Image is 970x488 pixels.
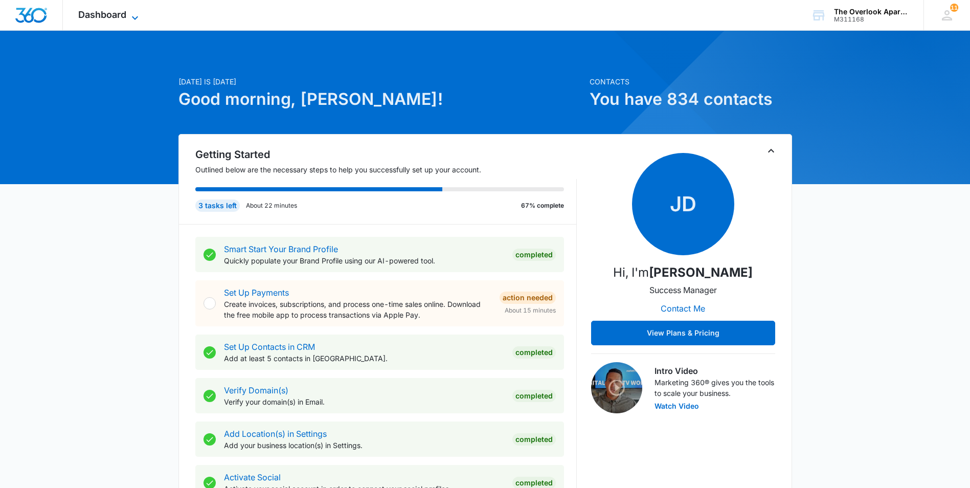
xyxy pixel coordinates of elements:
img: Intro Video [591,362,642,413]
h3: Intro Video [655,365,775,377]
div: account name [834,8,909,16]
button: View Plans & Pricing [591,321,775,345]
button: Toggle Collapse [765,145,777,157]
div: Action Needed [500,292,556,304]
p: Hi, I'm [613,263,753,282]
a: Set Up Payments [224,287,289,298]
p: Marketing 360® gives you the tools to scale your business. [655,377,775,398]
strong: [PERSON_NAME] [649,265,753,280]
a: Set Up Contacts in CRM [224,342,315,352]
div: account id [834,16,909,23]
h1: You have 834 contacts [590,87,792,112]
button: Watch Video [655,403,699,410]
a: Add Location(s) in Settings [224,429,327,439]
span: JD [632,153,734,255]
h1: Good morning, [PERSON_NAME]! [178,87,583,112]
a: Activate Social [224,472,281,482]
p: Success Manager [649,284,717,296]
div: Completed [512,433,556,446]
span: Dashboard [78,9,126,20]
p: Add at least 5 contacts in [GEOGRAPHIC_DATA]. [224,353,504,364]
a: Verify Domain(s) [224,385,288,395]
p: Add your business location(s) in Settings. [224,440,504,451]
p: About 22 minutes [246,201,297,210]
div: Completed [512,346,556,359]
div: Completed [512,390,556,402]
p: [DATE] is [DATE] [178,76,583,87]
p: Outlined below are the necessary steps to help you successfully set up your account. [195,164,577,175]
h2: Getting Started [195,147,577,162]
div: 3 tasks left [195,199,240,212]
p: Quickly populate your Brand Profile using our AI-powered tool. [224,255,504,266]
div: notifications count [950,4,958,12]
button: Contact Me [650,296,715,321]
a: Smart Start Your Brand Profile [224,244,338,254]
span: 11 [950,4,958,12]
div: Completed [512,249,556,261]
p: Contacts [590,76,792,87]
span: About 15 minutes [505,306,556,315]
p: 67% complete [521,201,564,210]
p: Verify your domain(s) in Email. [224,396,504,407]
p: Create invoices, subscriptions, and process one-time sales online. Download the free mobile app t... [224,299,491,320]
